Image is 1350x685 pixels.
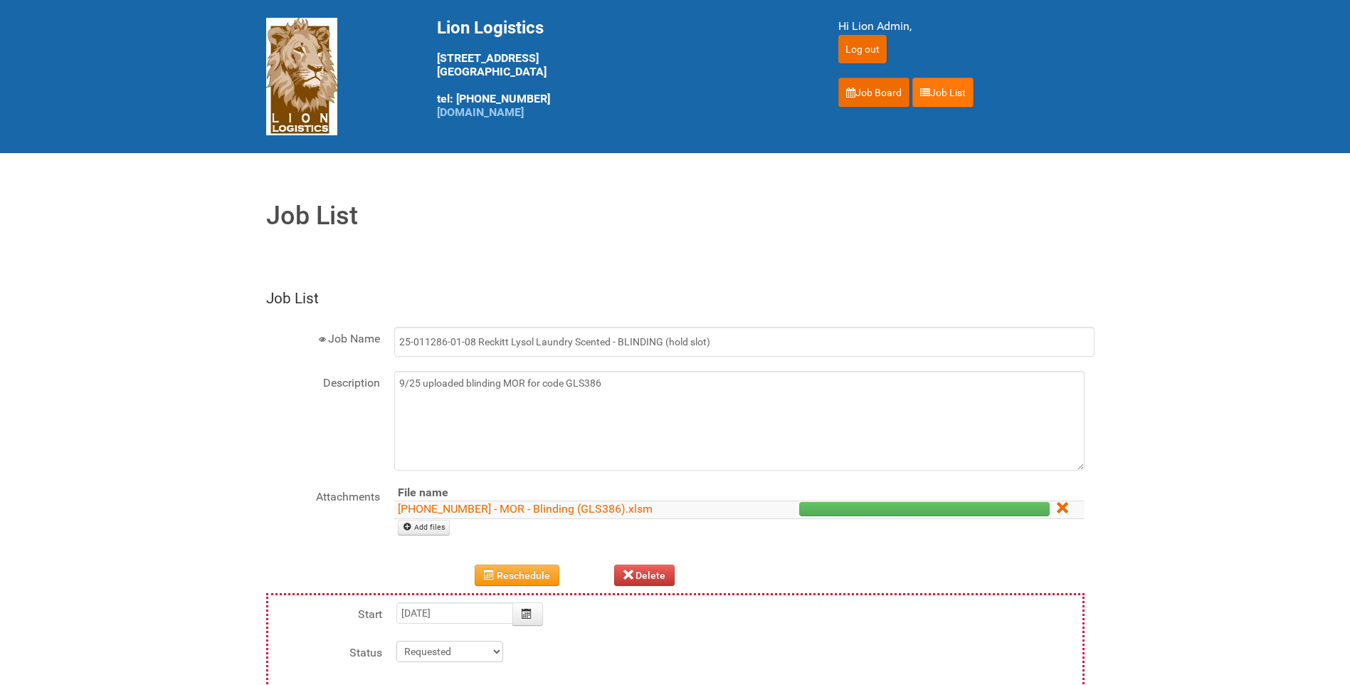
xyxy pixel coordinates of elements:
[912,78,974,108] a: Job List
[266,371,380,392] label: Description
[268,641,382,662] label: Status
[838,35,887,63] input: Log out
[266,197,1085,235] h1: Job List
[266,69,337,83] a: Lion Logistics
[268,602,382,623] label: Start
[838,18,1085,35] div: Hi Lion Admin,
[266,485,380,506] label: Attachments
[614,565,675,586] button: Delete
[437,18,803,119] div: [STREET_ADDRESS] [GEOGRAPHIC_DATA] tel: [PHONE_NUMBER]
[512,602,544,626] button: Calendar
[398,520,450,535] a: Add files
[394,485,709,501] th: File name
[437,105,524,119] a: [DOMAIN_NAME]
[475,565,559,586] button: Reschedule
[266,288,1085,310] legend: Job List
[266,327,380,347] label: Job Name
[394,371,1085,471] textarea: 9/25 uploaded blinding MOR for code GLS386
[838,78,909,108] a: Job Board
[398,502,653,516] a: [PHONE_NUMBER] - MOR - Blinding (GLS386).xlsm
[437,18,544,38] span: Lion Logistics
[266,18,337,135] img: Lion Logistics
